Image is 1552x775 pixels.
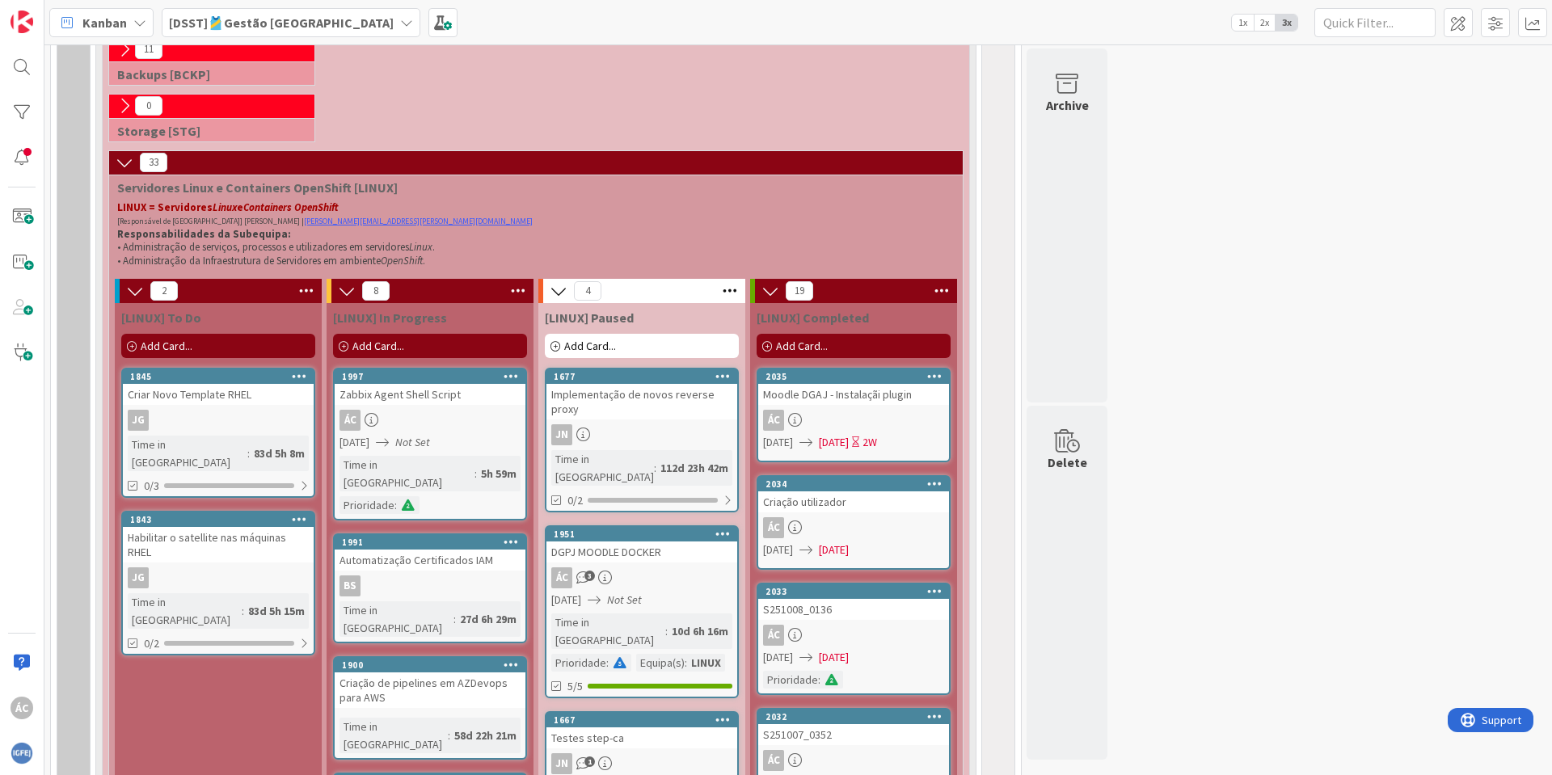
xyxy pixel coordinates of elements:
span: Add Card... [776,339,828,353]
span: 2x [1254,15,1276,31]
div: Time in [GEOGRAPHIC_DATA] [339,601,453,637]
div: Time in [GEOGRAPHIC_DATA] [128,593,242,629]
div: BS [335,575,525,596]
div: S251007_0352 [758,724,949,745]
div: BS [339,575,361,596]
div: JG [123,410,314,431]
div: DGPJ MOODLE DOCKER [546,541,737,562]
em: Containers OpenShift [243,200,338,214]
span: 5/5 [567,678,583,695]
div: Criar Novo Template RHEL [123,384,314,405]
div: 2033 [765,586,949,597]
div: Habilitar o satellite nas máquinas RHEL [123,527,314,562]
div: ÁC [758,750,949,771]
div: 5h 59m [477,465,521,482]
div: 58d 22h 21m [450,727,521,744]
span: : [606,654,609,672]
div: 1667Testes step-ca [546,713,737,748]
div: ÁC [763,517,784,538]
div: ÁC [758,625,949,646]
div: Time in [GEOGRAPHIC_DATA] [551,450,654,486]
em: Linux [409,240,432,254]
span: [DATE] [763,541,793,558]
span: [DATE] [819,649,849,666]
span: [DATE] [819,541,849,558]
div: Criação de pipelines em AZDevops para AWS [335,672,525,708]
div: 1991Automatização Certificados IAM [335,535,525,571]
div: 1667 [546,713,737,727]
div: Archive [1046,95,1089,115]
div: ÁC [758,517,949,538]
div: Prioridade [339,496,394,514]
img: avatar [11,742,33,764]
div: ÁC [763,750,784,771]
div: Time in [GEOGRAPHIC_DATA] [551,613,665,649]
span: [DATE] [819,434,849,451]
span: [LINUX] Paused [545,310,634,326]
span: 4 [574,281,601,301]
div: 2035Moodle DGAJ - Instalaçãi plugin [758,369,949,405]
span: : [394,496,397,514]
strong: LINUX = Servidores e [117,200,338,214]
span: Add Card... [352,339,404,353]
div: 83d 5h 15m [244,602,309,620]
div: 112d 23h 42m [656,459,732,477]
div: 2035 [758,369,949,384]
div: ÁC [546,567,737,588]
div: 2032S251007_0352 [758,710,949,745]
i: Not Set [607,592,642,607]
div: 83d 5h 8m [250,444,309,462]
div: ÁC [763,410,784,431]
strong: Responsabilidades da Subequipa: [117,227,291,241]
span: 33 [140,153,167,172]
span: Kanban [82,13,127,32]
span: : [818,671,820,689]
div: Moodle DGAJ - Instalaçãi plugin [758,384,949,405]
div: 2032 [758,710,949,724]
span: [Responsável de [GEOGRAPHIC_DATA]] [PERSON_NAME] | [117,216,304,226]
div: Implementação de novos reverse proxy [546,384,737,419]
span: 0/3 [144,478,159,495]
span: 0/2 [567,492,583,509]
span: [DATE] [339,434,369,451]
div: JN [546,424,737,445]
div: 2033 [758,584,949,599]
span: [LINUX] To Do [121,310,201,326]
div: 2033S251008_0136 [758,584,949,620]
div: JG [123,567,314,588]
span: : [685,654,687,672]
span: Add Card... [564,339,616,353]
div: JN [551,424,572,445]
div: Time in [GEOGRAPHIC_DATA] [339,456,474,491]
div: Criação utilizador [758,491,949,512]
span: 19 [786,281,813,301]
span: • Administração da Infraestrutura de Servidores em ambiente [117,254,381,267]
div: 1843Habilitar o satellite nas máquinas RHEL [123,512,314,562]
span: Add Card... [141,339,192,353]
div: 1951 [546,527,737,541]
div: 2034 [765,478,949,490]
div: 1845 [123,369,314,384]
div: Time in [GEOGRAPHIC_DATA] [128,436,247,471]
div: S251008_0136 [758,599,949,620]
span: 1 [584,756,595,767]
div: ÁC [763,625,784,646]
b: [DSST]🎽Gestão [GEOGRAPHIC_DATA] [169,15,394,31]
div: 1991 [335,535,525,550]
div: 1677 [546,369,737,384]
div: 1900 [342,659,525,671]
div: 1997Zabbix Agent Shell Script [335,369,525,405]
div: ÁC [335,410,525,431]
div: 1667 [554,714,737,726]
div: 2035 [765,371,949,382]
div: 2032 [765,711,949,722]
div: JN [551,753,572,774]
div: 1997 [342,371,525,382]
span: 11 [135,40,162,59]
span: [DATE] [763,649,793,666]
div: 1843 [123,512,314,527]
div: 1677Implementação de novos reverse proxy [546,369,737,419]
img: Visit kanbanzone.com [11,11,33,33]
em: OpenShift [381,254,423,267]
span: : [665,622,668,640]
